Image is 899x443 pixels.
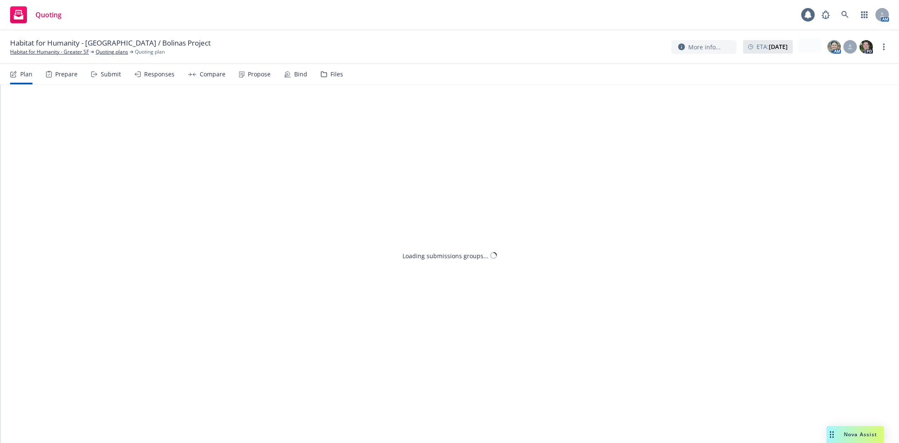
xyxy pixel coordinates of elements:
div: Propose [248,71,271,78]
a: Habitat for Humanity - Greater SF [10,48,89,56]
div: Submit [101,71,121,78]
span: ETA : [757,42,788,51]
img: photo [859,40,873,54]
span: Quoting plan [135,48,165,56]
div: Compare [200,71,225,78]
a: Switch app [856,6,873,23]
span: More info... [688,43,721,51]
a: Report a Bug [817,6,834,23]
a: more [879,42,889,52]
span: Nova Assist [844,431,877,438]
span: Habitat for Humanity - [GEOGRAPHIC_DATA] / Bolinas Project [10,38,211,48]
div: Prepare [55,71,78,78]
button: Nova Assist [827,426,884,443]
span: Quoting [35,11,62,18]
strong: [DATE] [769,43,788,51]
a: Search [837,6,853,23]
div: Responses [144,71,174,78]
div: Bind [294,71,307,78]
div: Loading submissions groups... [403,251,488,260]
a: Quoting plans [96,48,128,56]
div: Drag to move [827,426,837,443]
button: More info... [671,40,736,54]
a: Quoting [7,3,65,27]
div: Files [330,71,343,78]
div: Plan [20,71,32,78]
img: photo [827,40,841,54]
